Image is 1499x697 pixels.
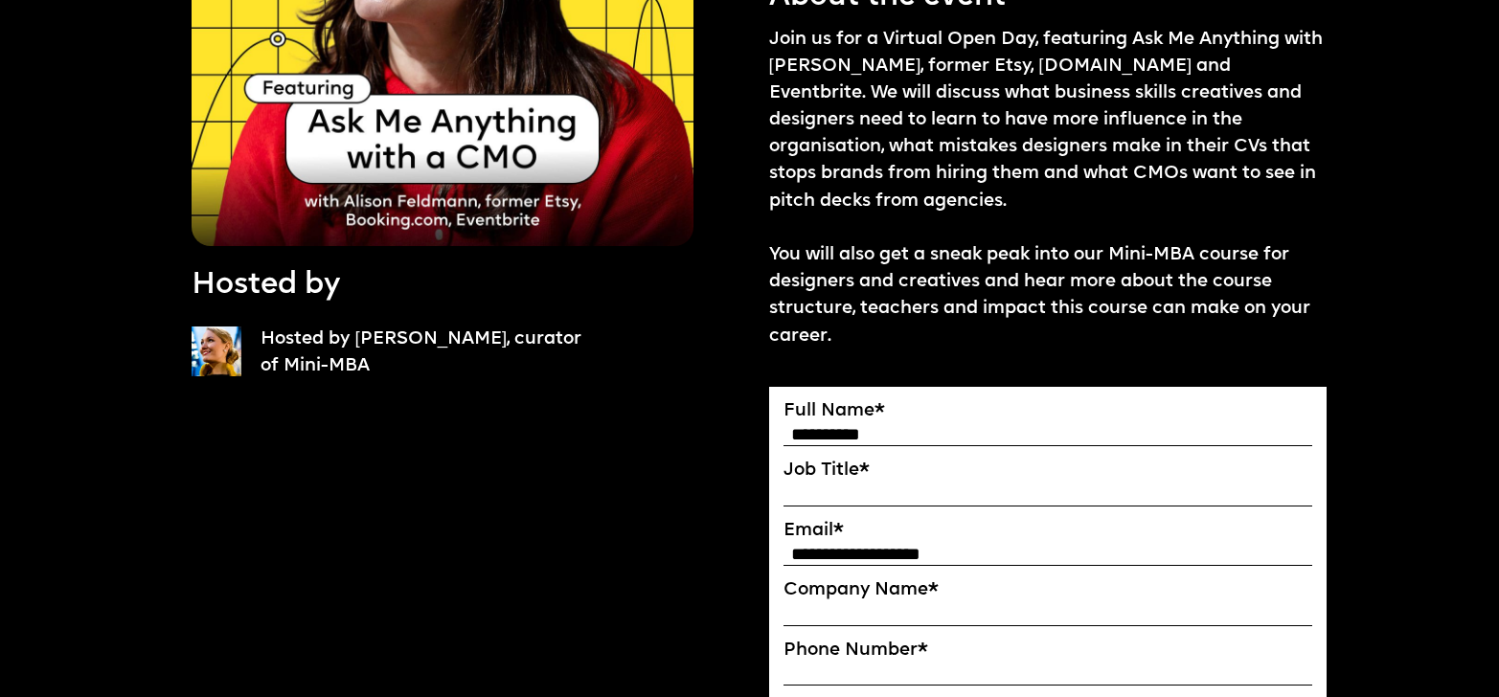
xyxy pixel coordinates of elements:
[192,265,340,307] p: Hosted by
[784,401,1313,423] label: Full Name
[784,521,1313,543] label: Email
[261,326,602,380] p: Hosted by [PERSON_NAME], curator of Mini-MBA
[769,27,1328,350] p: Join us for a Virtual Open Day, featuring Ask Me Anything with [PERSON_NAME], former Etsy, [DOMAI...
[784,641,1313,663] label: Phone Number
[784,580,1313,602] label: Company Name
[784,461,1313,483] label: Job Title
